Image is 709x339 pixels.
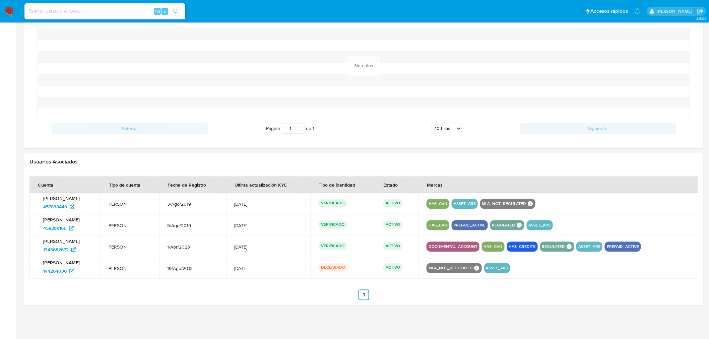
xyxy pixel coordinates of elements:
span: 3.160.1 [696,16,706,21]
h2: Usuarios Asociados [29,158,698,165]
a: Salir [697,8,704,15]
span: s [164,8,166,14]
span: Alt [155,8,160,14]
span: Accesos rápidos [591,8,628,15]
a: Notificaciones [635,8,641,14]
p: belen.palamara@mercadolibre.com [657,8,695,14]
input: Buscar usuario o caso... [24,7,185,16]
button: search-icon [169,7,183,16]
